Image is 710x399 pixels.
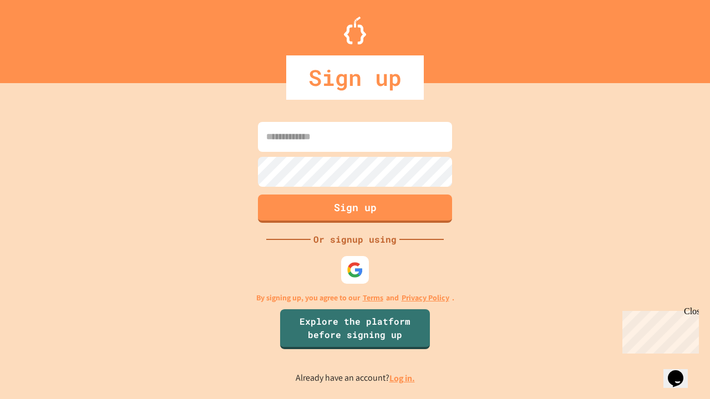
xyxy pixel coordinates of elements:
[311,233,399,246] div: Or signup using
[256,292,454,304] p: By signing up, you agree to our and .
[280,309,430,349] a: Explore the platform before signing up
[402,292,449,304] a: Privacy Policy
[258,195,452,223] button: Sign up
[618,306,699,354] iframe: chat widget
[347,262,363,278] img: google-icon.svg
[344,17,366,44] img: Logo.svg
[286,55,424,100] div: Sign up
[296,371,415,385] p: Already have an account?
[389,372,415,384] a: Log in.
[363,292,383,304] a: Terms
[663,355,699,388] iframe: chat widget
[4,4,77,70] div: Chat with us now!Close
